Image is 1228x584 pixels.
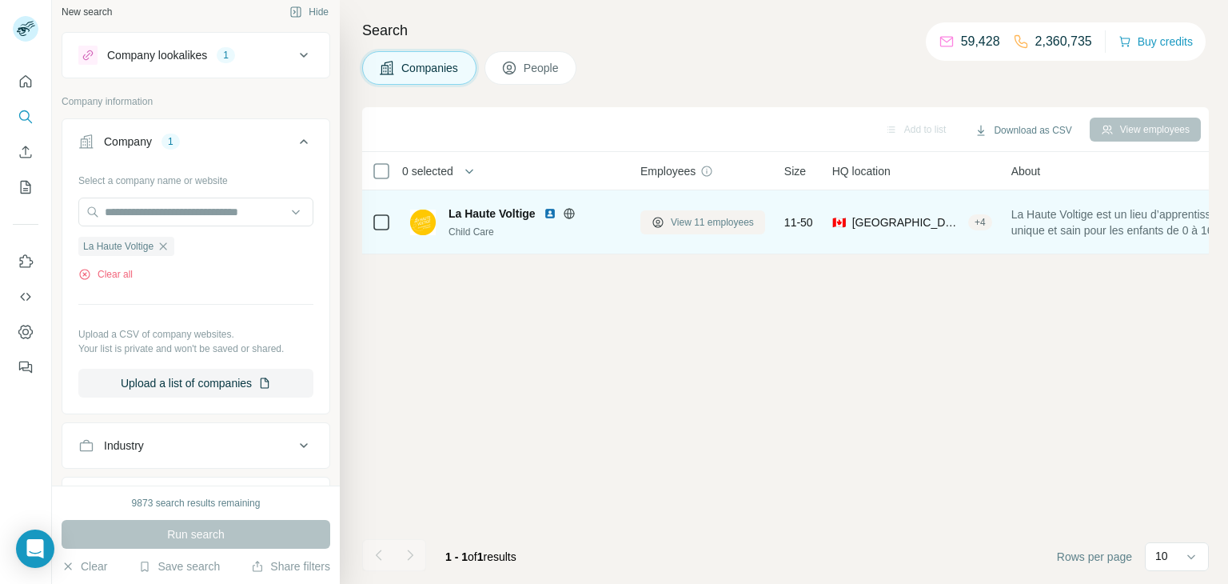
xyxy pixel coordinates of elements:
div: Open Intercom Messenger [16,530,54,568]
span: Size [784,163,806,179]
p: Company information [62,94,330,109]
button: Clear [62,558,107,574]
div: Select a company name or website [78,167,313,188]
span: of [468,550,477,563]
span: 0 selected [402,163,453,179]
button: Dashboard [13,318,38,346]
div: New search [62,5,112,19]
span: About [1011,163,1041,179]
div: 1 [217,48,235,62]
button: Upload a list of companies [78,369,313,398]
span: 1 - 1 [445,550,468,563]
span: Rows per page [1057,549,1132,565]
button: Company lookalikes1 [62,36,329,74]
p: Upload a CSV of company websites. [78,327,313,342]
span: View 11 employees [671,215,754,230]
button: Use Surfe API [13,282,38,311]
span: Employees [640,163,696,179]
button: Feedback [13,353,38,382]
p: Your list is private and won't be saved or shared. [78,342,313,356]
img: Logo of La Haute Voltige [410,210,436,235]
div: Company [104,134,152,150]
button: My lists [13,173,38,202]
span: 11-50 [784,214,813,230]
button: View 11 employees [640,210,765,234]
button: Quick start [13,67,38,96]
p: 2,360,735 [1035,32,1092,51]
span: 1 [477,550,484,563]
button: Share filters [251,558,330,574]
div: 1 [161,134,180,149]
h4: Search [362,19,1209,42]
button: Buy credits [1118,30,1193,53]
button: Industry [62,426,329,465]
img: LinkedIn logo [544,207,556,220]
button: Download as CSV [963,118,1082,142]
p: 10 [1155,548,1168,564]
button: Use Surfe on LinkedIn [13,247,38,276]
button: Clear all [78,267,133,282]
button: Company1 [62,122,329,167]
button: Enrich CSV [13,138,38,166]
button: Search [13,102,38,131]
button: HQ location [62,481,329,519]
button: Save search [138,558,220,574]
span: [GEOGRAPHIC_DATA], [GEOGRAPHIC_DATA] [852,214,962,230]
div: + 4 [968,215,992,230]
div: Industry [104,438,144,454]
span: La Haute Voltige [83,239,153,254]
span: People [524,60,560,76]
span: 🇨🇦 [832,214,846,230]
span: HQ location [832,163,891,179]
div: Child Care [449,225,621,239]
div: 9873 search results remaining [132,496,261,510]
span: La Haute Voltige [449,206,536,222]
div: Company lookalikes [107,47,207,63]
span: results [445,550,516,563]
p: 59,428 [961,32,1000,51]
span: Companies [401,60,460,76]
